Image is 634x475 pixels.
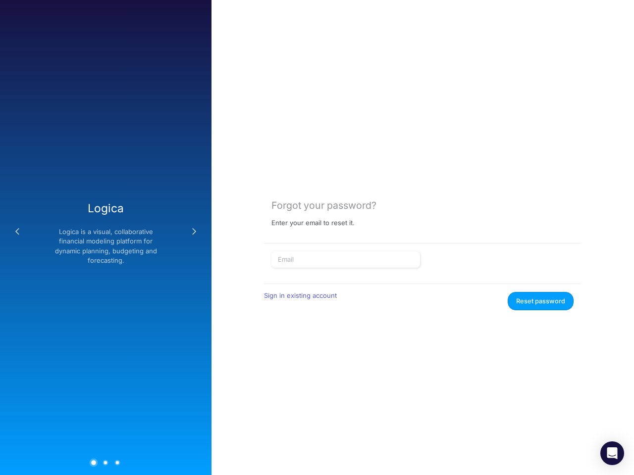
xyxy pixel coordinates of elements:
[271,251,420,268] input: Email
[7,222,27,241] button: Previous
[508,292,574,310] button: Reset password
[264,291,337,299] a: Sign in existing account
[48,201,164,215] h3: Logica
[271,219,355,227] p: Enter your email to reset it.
[48,227,164,266] p: Logica is a visual, collaborative financial modeling platform for dynamic planning, budgeting and...
[271,200,574,211] div: Forgot your password?
[600,441,624,465] div: Open Intercom Messenger
[115,460,120,465] button: 3
[90,458,98,467] button: 1
[103,460,108,465] button: 2
[184,222,204,241] button: Next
